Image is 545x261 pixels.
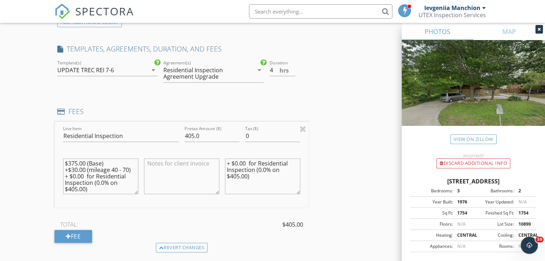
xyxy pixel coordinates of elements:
[54,4,70,19] img: The Best Home Inspection Software - Spectora
[54,10,134,25] a: SPECTORA
[282,220,303,229] span: $405.00
[57,67,114,73] div: UPDATE TREC REI 7-6
[518,199,526,205] span: N/A
[514,188,534,194] div: 2
[402,153,545,158] div: Incorrect?
[453,188,473,194] div: 3
[514,210,534,216] div: 1754
[57,107,306,116] h4: FEES
[450,134,497,144] a: View on Zillow
[518,243,526,249] span: N/A
[453,210,473,216] div: 1754
[453,199,473,205] div: 1976
[473,199,514,205] div: Year Updated:
[473,243,514,250] div: Rooms:
[402,40,545,143] img: streetview
[514,221,534,227] div: 10890
[249,4,392,19] input: Search everything...
[473,221,514,227] div: Lot Size:
[57,44,306,54] h4: TEMPLATES, AGREEMENTS, DURATION, AND FEES
[402,23,473,40] a: PHOTOS
[279,68,289,73] span: hrs
[412,243,453,250] div: Appliances:
[412,210,453,216] div: Sq Ft:
[424,4,481,11] div: Ievgeniia Manchion
[412,221,453,227] div: Floors:
[521,237,538,254] iframe: Intercom live chat
[156,243,208,253] div: Revert changes
[412,188,453,194] div: Bedrooms:
[410,177,536,186] div: [STREET_ADDRESS]
[436,158,510,168] div: Discard Additional info
[473,23,545,40] a: MAP
[473,210,514,216] div: Finished Sq Ft:
[535,237,544,242] span: 10
[54,230,92,243] div: Fee
[412,232,453,238] div: Heating:
[412,199,453,205] div: Year Built:
[457,243,465,249] span: N/A
[60,220,78,229] span: TOTAL:
[269,64,295,76] input: 0.0
[453,232,473,238] div: CENTRAL
[149,66,158,74] i: arrow_drop_down
[514,232,534,238] div: CENTRAL
[163,67,245,80] div: Residential Inspection Agreement Upgrade
[457,221,465,227] span: N/A
[473,188,514,194] div: Bathrooms:
[473,232,514,238] div: Cooling:
[75,4,134,19] span: SPECTORA
[419,11,486,19] div: UTEX Inspection Services
[255,66,264,74] i: arrow_drop_down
